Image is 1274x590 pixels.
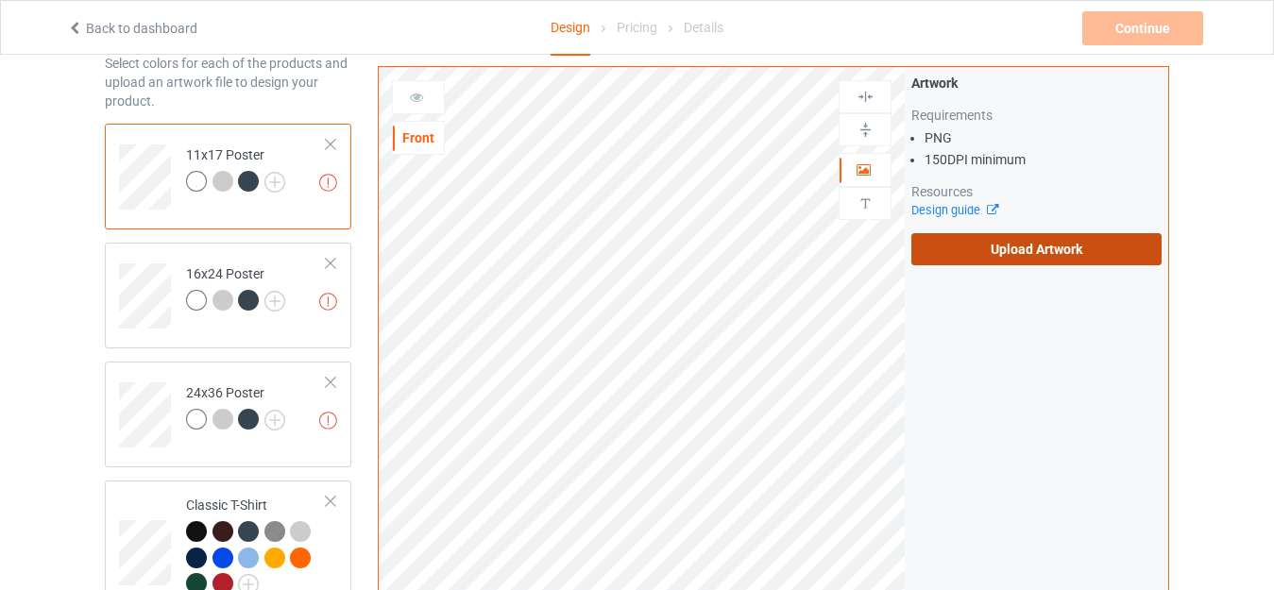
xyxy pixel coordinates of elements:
[186,145,285,191] div: 11x17 Poster
[911,106,1162,125] div: Requirements
[911,203,997,217] a: Design guide
[264,410,285,430] img: svg+xml;base64,PD94bWwgdmVyc2lvbj0iMS4wIiBlbmNvZGluZz0iVVRGLTgiPz4KPHN2ZyB3aWR0aD0iMjJweCIgaGVpZ2...
[911,233,1162,265] label: Upload Artwork
[186,383,285,429] div: 24x36 Poster
[105,54,351,110] div: Select colors for each of the products and upload an artwork file to design your product.
[911,182,1162,201] div: Resources
[684,1,723,54] div: Details
[105,243,351,348] div: 16x24 Poster
[67,21,197,36] a: Back to dashboard
[264,172,285,193] img: svg+xml;base64,PD94bWwgdmVyc2lvbj0iMS4wIiBlbmNvZGluZz0iVVRGLTgiPz4KPHN2ZyB3aWR0aD0iMjJweCIgaGVpZ2...
[393,128,444,147] div: Front
[105,124,351,229] div: 11x17 Poster
[319,174,337,192] img: exclamation icon
[617,1,657,54] div: Pricing
[857,88,875,106] img: svg%3E%0A
[857,121,875,139] img: svg%3E%0A
[911,74,1162,93] div: Artwork
[105,362,351,467] div: 24x36 Poster
[319,412,337,430] img: exclamation icon
[186,264,285,310] div: 16x24 Poster
[319,293,337,311] img: exclamation icon
[264,521,285,542] img: heather_texture.png
[264,291,285,312] img: svg+xml;base64,PD94bWwgdmVyc2lvbj0iMS4wIiBlbmNvZGluZz0iVVRGLTgiPz4KPHN2ZyB3aWR0aD0iMjJweCIgaGVpZ2...
[925,128,1162,147] li: PNG
[857,194,875,212] img: svg%3E%0A
[925,150,1162,169] li: 150 DPI minimum
[551,1,590,56] div: Design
